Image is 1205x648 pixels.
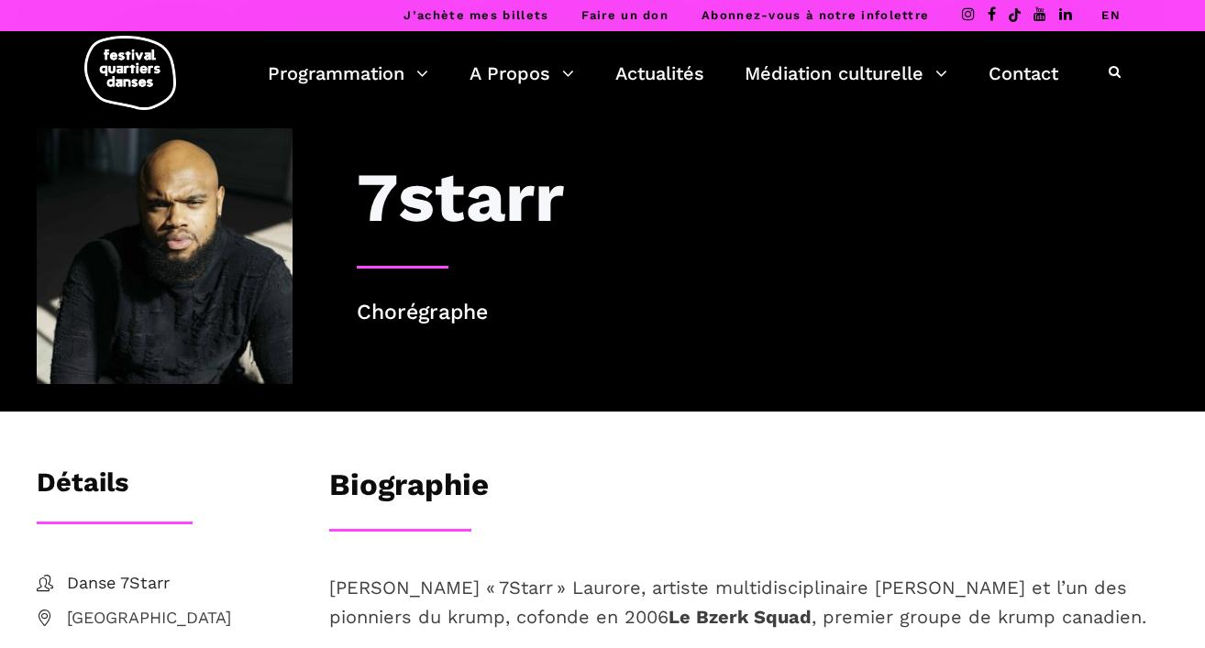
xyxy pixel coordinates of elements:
[989,58,1058,89] a: Contact
[67,570,293,597] span: Danse 7Starr
[67,605,293,632] span: [GEOGRAPHIC_DATA]
[268,58,428,89] a: Programmation
[702,8,929,22] a: Abonnez-vous à notre infolettre
[470,58,574,89] a: A Propos
[37,128,293,384] img: 7starr
[329,577,1146,628] span: [PERSON_NAME] « 7Starr » Laurore, artiste multidisciplinaire [PERSON_NAME] et l’un des pionniers ...
[84,36,176,110] img: logo-fqd-med
[581,8,669,22] a: Faire un don
[669,606,812,628] strong: Le Bzerk Squad
[615,58,704,89] a: Actualités
[37,570,293,597] a: Danse 7Starr
[404,8,548,22] a: J’achète mes billets
[329,467,489,512] h3: Biographie
[357,156,564,238] h3: 7starr
[1101,8,1121,22] a: EN
[357,296,1169,330] p: Chorégraphe
[745,58,947,89] a: Médiation culturelle
[37,467,128,512] h3: Détails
